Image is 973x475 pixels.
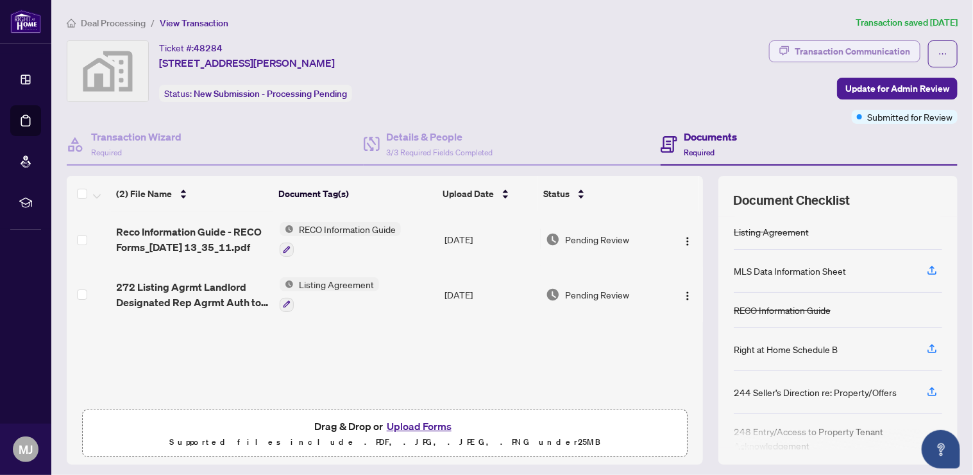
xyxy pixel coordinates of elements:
[734,225,809,239] div: Listing Agreement
[837,78,958,99] button: Update for Admin Review
[67,41,148,101] img: svg%3e
[386,129,493,144] h4: Details & People
[90,435,679,450] p: Supported files include .PDF, .JPG, .JPEG, .PNG under 25 MB
[938,49,947,58] span: ellipsis
[159,40,223,55] div: Ticket #:
[734,424,911,453] div: 248 Entry/Access to Property Tenant Acknowledgement
[682,236,693,246] img: Logo
[684,129,737,144] h4: Documents
[117,279,270,310] span: 272 Listing Agrmt Landlord Designated Rep Agrmt Auth to Offer for Lease - PropTx-OREA_[DATE] 13_.pdf
[734,191,850,209] span: Document Checklist
[274,176,438,212] th: Document Tag(s)
[91,129,182,144] h4: Transaction Wizard
[81,17,146,29] span: Deal Processing
[845,78,949,99] span: Update for Admin Review
[734,264,846,278] div: MLS Data Information Sheet
[856,15,958,30] article: Transaction saved [DATE]
[159,55,335,71] span: [STREET_ADDRESS][PERSON_NAME]
[19,440,33,458] span: MJ
[91,148,122,157] span: Required
[867,110,952,124] span: Submitted for Review
[734,303,831,317] div: RECO Information Guide
[565,288,629,302] span: Pending Review
[922,430,960,469] button: Open asap
[795,41,910,62] div: Transaction Communication
[160,17,228,29] span: View Transaction
[67,19,76,28] span: home
[440,267,541,322] td: [DATE]
[83,410,687,458] span: Drag & Drop orUpload FormsSupported files include .PDF, .JPG, .JPEG, .PNG under25MB
[565,232,629,246] span: Pending Review
[116,187,172,201] span: (2) File Name
[314,418,455,435] span: Drag & Drop or
[682,291,693,301] img: Logo
[440,212,541,267] td: [DATE]
[546,232,560,246] img: Document Status
[386,148,493,157] span: 3/3 Required Fields Completed
[280,222,401,257] button: Status IconRECO Information Guide
[194,42,223,54] span: 48284
[10,10,41,33] img: logo
[769,40,920,62] button: Transaction Communication
[684,148,715,157] span: Required
[443,187,494,201] span: Upload Date
[151,15,155,30] li: /
[677,229,698,250] button: Logo
[111,176,274,212] th: (2) File Name
[383,418,455,435] button: Upload Forms
[280,277,379,312] button: Status IconListing Agreement
[294,222,401,236] span: RECO Information Guide
[734,385,897,399] div: 244 Seller’s Direction re: Property/Offers
[294,277,379,291] span: Listing Agreement
[159,85,352,102] div: Status:
[734,342,838,356] div: Right at Home Schedule B
[546,288,560,302] img: Document Status
[280,277,294,291] img: Status Icon
[538,176,664,212] th: Status
[194,88,347,99] span: New Submission - Processing Pending
[677,284,698,305] button: Logo
[280,222,294,236] img: Status Icon
[117,224,270,255] span: Reco Information Guide - RECO Forms_[DATE] 13_35_11.pdf
[437,176,537,212] th: Upload Date
[543,187,570,201] span: Status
